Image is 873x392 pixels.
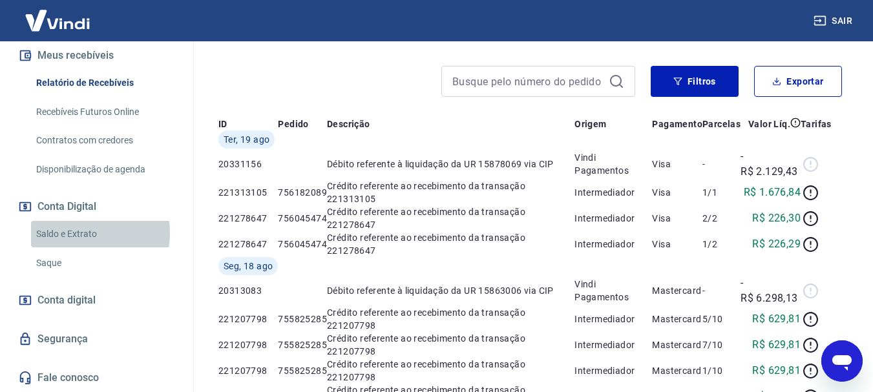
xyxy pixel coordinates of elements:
[31,156,178,183] a: Disponibilização de agenda
[31,250,178,276] a: Saque
[327,205,574,231] p: Crédito referente ao recebimento da transação 221278647
[16,1,100,40] img: Vindi
[574,118,606,130] p: Origem
[218,338,278,351] p: 221207798
[31,99,178,125] a: Recebíveis Futuros Online
[37,291,96,309] span: Conta digital
[811,9,857,33] button: Sair
[574,338,652,351] p: Intermediador
[224,260,273,273] span: Seg, 18 ago
[16,192,178,221] button: Conta Digital
[31,70,178,96] a: Relatório de Recebíveis
[31,221,178,247] a: Saldo e Extrato
[327,118,370,130] p: Descrição
[218,238,278,251] p: 221278647
[574,238,652,251] p: Intermediador
[702,212,741,225] p: 2/2
[652,238,702,251] p: Visa
[574,313,652,325] p: Intermediador
[702,158,741,170] p: -
[652,158,702,170] p: Visa
[702,313,741,325] p: 5/10
[702,238,741,251] p: 1/2
[652,186,702,199] p: Visa
[16,41,178,70] button: Meus recebíveis
[651,66,739,97] button: Filtros
[327,158,574,170] p: Débito referente à liquidação da UR 15878069 via CIP
[741,149,801,180] p: -R$ 2.129,43
[741,275,801,306] p: -R$ 6.298,13
[752,311,801,327] p: R$ 629,81
[752,236,801,252] p: R$ 226,29
[574,186,652,199] p: Intermediador
[278,364,327,377] p: 755825285
[702,118,741,130] p: Parcelas
[702,284,741,297] p: -
[754,66,842,97] button: Exportar
[218,158,278,170] p: 20331156
[31,127,178,154] a: Contratos com credores
[574,212,652,225] p: Intermediador
[218,284,278,297] p: 20313083
[218,186,278,199] p: 221313105
[218,313,278,325] p: 221207798
[652,118,702,130] p: Pagamento
[16,286,178,315] a: Conta digital
[652,212,702,225] p: Visa
[748,118,790,130] p: Valor Líq.
[652,338,702,351] p: Mastercard
[752,363,801,378] p: R$ 629,81
[327,306,574,332] p: Crédito referente ao recebimento da transação 221207798
[16,364,178,392] a: Fale conosco
[327,284,574,297] p: Débito referente à liquidação da UR 15863006 via CIP
[278,186,327,199] p: 756182089
[16,325,178,353] a: Segurança
[752,337,801,353] p: R$ 629,81
[744,185,801,200] p: R$ 1.676,84
[652,284,702,297] p: Mastercard
[327,332,574,358] p: Crédito referente ao recebimento da transação 221207798
[327,358,574,384] p: Crédito referente ao recebimento da transação 221207798
[821,340,863,382] iframe: Botão para abrir a janela de mensagens
[327,180,574,205] p: Crédito referente ao recebimento da transação 221313105
[702,186,741,199] p: 1/1
[752,211,801,226] p: R$ 226,30
[224,133,269,146] span: Ter, 19 ago
[327,231,574,257] p: Crédito referente ao recebimento da transação 221278647
[801,118,832,130] p: Tarifas
[574,151,652,177] p: Vindi Pagamentos
[702,338,741,351] p: 7/10
[702,364,741,377] p: 1/10
[652,364,702,377] p: Mastercard
[278,212,327,225] p: 756045474
[278,338,327,351] p: 755825285
[278,238,327,251] p: 756045474
[218,118,227,130] p: ID
[574,364,652,377] p: Intermediador
[278,313,327,325] p: 755825285
[574,278,652,304] p: Vindi Pagamentos
[278,118,308,130] p: Pedido
[218,364,278,377] p: 221207798
[218,212,278,225] p: 221278647
[452,72,604,91] input: Busque pelo número do pedido
[652,313,702,325] p: Mastercard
